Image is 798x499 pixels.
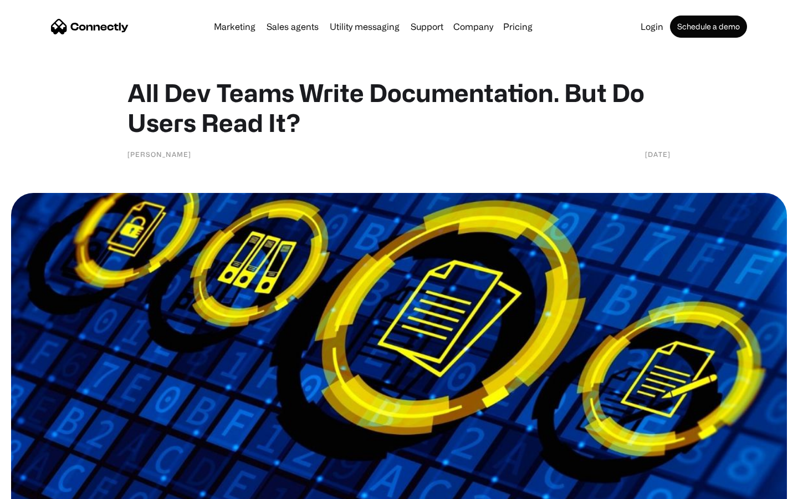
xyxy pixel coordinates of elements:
[209,22,260,31] a: Marketing
[645,149,671,160] div: [DATE]
[127,149,191,160] div: [PERSON_NAME]
[406,22,448,31] a: Support
[670,16,747,38] a: Schedule a demo
[325,22,404,31] a: Utility messaging
[499,22,537,31] a: Pricing
[11,480,66,495] aside: Language selected: English
[127,78,671,138] h1: All Dev Teams Write Documentation. But Do Users Read It?
[262,22,323,31] a: Sales agents
[22,480,66,495] ul: Language list
[453,19,493,34] div: Company
[636,22,668,31] a: Login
